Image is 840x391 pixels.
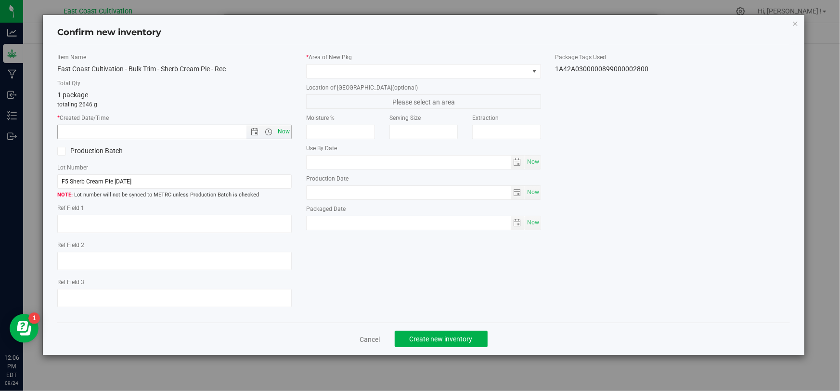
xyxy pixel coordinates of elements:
[246,128,263,136] span: Open the date view
[306,83,541,92] label: Location of [GEOGRAPHIC_DATA]
[57,64,292,74] div: East Coast Cultivation - Bulk Trim - Sherb Cream Pie - Rec
[57,91,88,99] span: 1 package
[306,174,541,183] label: Production Date
[525,216,541,230] span: select
[525,156,541,169] span: select
[260,128,277,136] span: Open the time view
[306,114,375,122] label: Moisture %
[389,114,458,122] label: Serving Size
[525,185,541,199] span: Set Current date
[392,84,418,91] span: (optional)
[511,186,525,199] span: select
[57,114,292,122] label: Created Date/Time
[556,53,790,62] label: Package Tags Used
[57,53,292,62] label: Item Name
[525,155,541,169] span: Set Current date
[360,335,380,344] a: Cancel
[57,241,292,249] label: Ref Field 2
[472,114,541,122] label: Extraction
[57,146,168,156] label: Production Batch
[306,94,541,109] span: Please select an area
[10,314,39,343] iframe: Resource center
[306,53,541,62] label: Area of New Pkg
[511,156,525,169] span: select
[511,216,525,230] span: select
[57,100,292,109] p: totaling 2646 g
[395,331,488,347] button: Create new inventory
[525,186,541,199] span: select
[57,79,292,88] label: Total Qty
[57,191,292,199] span: Lot number will not be synced to METRC unless Production Batch is checked
[306,144,541,153] label: Use By Date
[57,204,292,212] label: Ref Field 1
[556,64,790,74] div: 1A42A0300000899000002800
[306,205,541,213] label: Packaged Date
[57,163,292,172] label: Lot Number
[57,278,292,287] label: Ref Field 3
[57,26,161,39] h4: Confirm new inventory
[28,313,40,324] iframe: Resource center unread badge
[525,216,541,230] span: Set Current date
[410,335,473,343] span: Create new inventory
[276,125,292,139] span: Set Current date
